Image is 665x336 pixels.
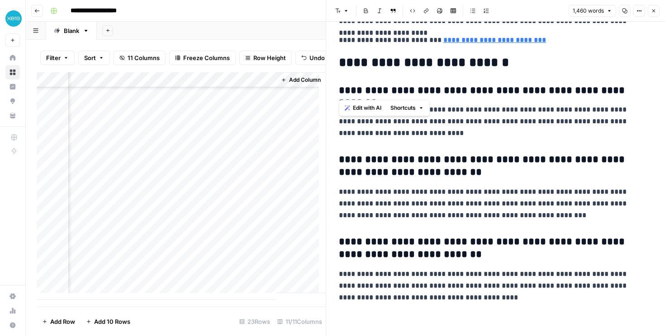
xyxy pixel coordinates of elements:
button: Shortcuts [387,102,427,114]
span: 1,460 words [573,7,604,15]
span: 11 Columns [128,53,160,62]
span: Add 10 Rows [94,317,130,326]
span: Undo [309,53,325,62]
button: Add Row [37,314,81,329]
span: Edit with AI [353,104,381,112]
span: Freeze Columns [183,53,230,62]
a: Home [5,51,20,65]
a: Settings [5,289,20,303]
span: Filter [46,53,61,62]
a: Blank [46,22,97,40]
span: Shortcuts [390,104,416,112]
button: Filter [40,51,75,65]
span: Row Height [253,53,286,62]
button: Sort [78,51,110,65]
button: Freeze Columns [169,51,236,65]
button: Row Height [239,51,292,65]
span: Add Column [289,76,321,84]
a: Usage [5,303,20,318]
button: Help + Support [5,318,20,332]
a: Opportunities [5,94,20,108]
span: Sort [84,53,96,62]
a: Your Data [5,108,20,123]
a: Insights [5,79,20,94]
a: Browse [5,65,20,79]
button: 11 Columns [114,51,166,65]
button: Workspace: XeroOps [5,7,20,30]
button: Edit with AI [341,102,385,114]
button: Add Column [277,74,324,86]
span: Add Row [50,317,75,326]
button: Undo [295,51,331,65]
button: 1,460 words [569,5,616,17]
div: 11/11 Columns [274,314,326,329]
button: Add 10 Rows [81,314,136,329]
img: XeroOps Logo [5,10,22,27]
div: Blank [64,26,79,35]
div: 23 Rows [236,314,274,329]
